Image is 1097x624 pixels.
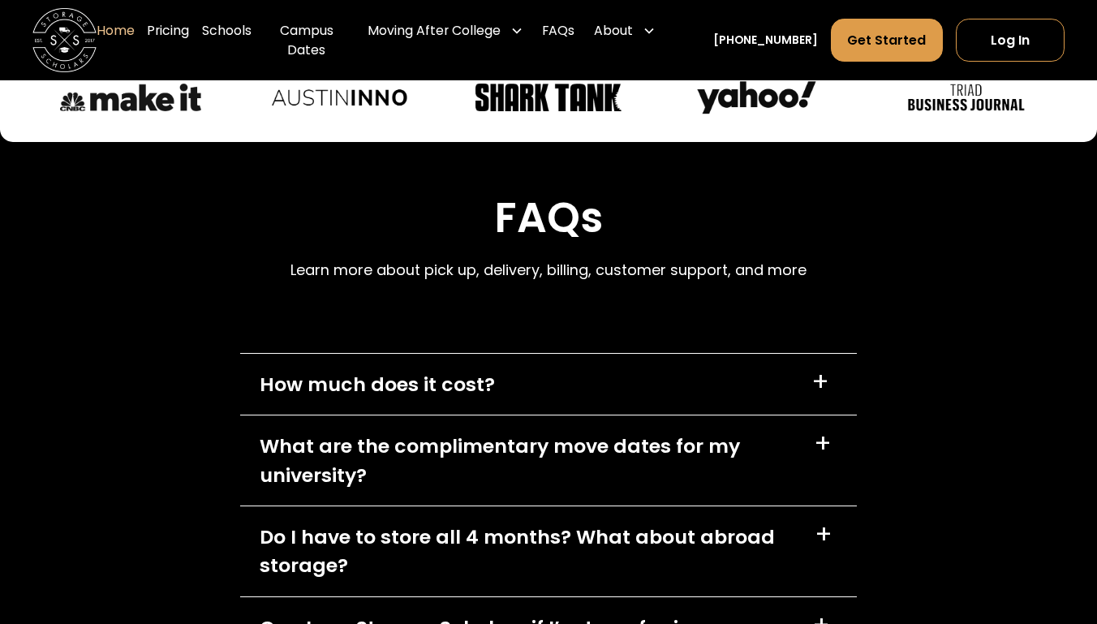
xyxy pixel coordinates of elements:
a: Get Started [831,19,944,62]
div: Do I have to store all 4 months? What about abroad storage? [260,523,795,580]
div: About [587,8,661,53]
div: + [815,523,832,549]
img: Storage Scholars main logo [32,8,97,72]
div: About [594,21,633,41]
div: + [811,370,829,396]
div: Moving After College [361,8,529,53]
a: Home [97,8,135,72]
h2: FAQs [290,193,807,243]
div: How much does it cost? [260,370,495,399]
a: Log In [956,19,1065,62]
div: Moving After College [368,21,501,41]
div: What are the complimentary move dates for my university? [260,432,794,489]
a: FAQs [542,8,574,72]
p: Learn more about pick up, delivery, billing, customer support, and more [290,260,807,282]
div: + [814,432,832,458]
img: CNBC Make It logo. [55,79,206,117]
a: Pricing [147,8,189,72]
a: [PHONE_NUMBER] [713,32,818,49]
a: Campus Dates [265,8,348,72]
a: Schools [202,8,252,72]
a: home [32,8,97,72]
